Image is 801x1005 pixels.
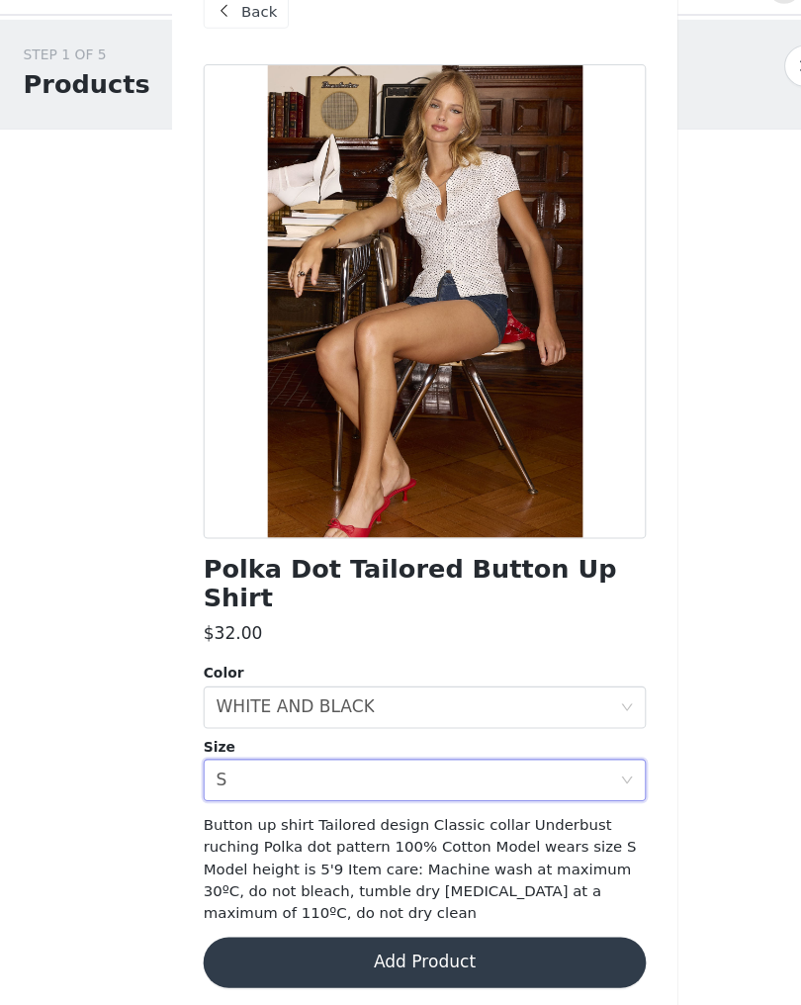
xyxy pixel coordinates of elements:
span: Back [228,40,262,60]
div: STEP 1 OF 5 [24,81,142,101]
div: avatar [728,11,747,43]
div: Color [193,661,608,681]
div: Size [193,730,608,750]
h1: Polka Dot Tailored Button Up Shirt [193,560,608,613]
h1: Products [24,101,142,137]
div: S [205,752,215,789]
button: Add Product [193,918,608,965]
h3: $32.00 [193,621,248,645]
div: WHITE AND BLACK [205,684,353,721]
a: Dashboard [32,4,139,48]
a: Networks [143,4,241,48]
span: Button up shirt Tailored design Classic collar Underbust ruching Polka dot pattern 100% Cotton Mo... [193,804,599,903]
